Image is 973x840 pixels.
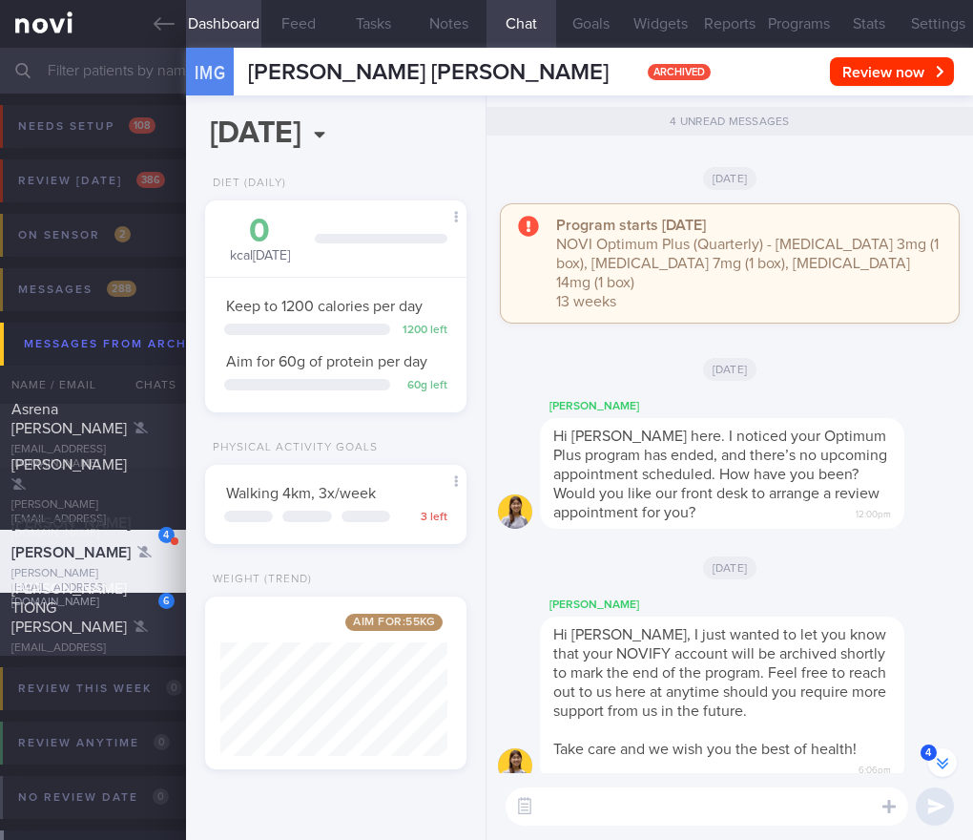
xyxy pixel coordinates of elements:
div: Messages from Archived [19,331,256,357]
div: 6 [158,593,175,609]
span: 0 [166,680,182,696]
div: IMG [181,36,238,110]
span: 108 [129,117,155,134]
div: Review anytime [13,730,175,756]
strong: Program starts [DATE] [556,218,706,233]
span: 0 [153,788,169,805]
span: Aim for: 55 kg [345,614,443,631]
span: 13 weeks [556,294,616,309]
div: [PERSON_NAME][EMAIL_ADDRESS][DOMAIN_NAME] [11,567,175,610]
span: Aim for 60g of protein per day [226,354,427,369]
div: Physical Activity Goals [205,441,378,455]
span: NOVI Optimum Plus (Quarterly) - [MEDICAL_DATA] 3mg (1 box), [MEDICAL_DATA] 7mg (1 box), [MEDICAL_... [556,237,939,290]
div: 3 left [400,511,447,525]
div: 0 [224,215,296,248]
span: 2 [114,226,131,242]
span: [PERSON_NAME] [PERSON_NAME] [11,515,131,560]
span: Keep to 1200 calories per day [226,299,423,314]
div: [EMAIL_ADDRESS][DOMAIN_NAME] [11,443,175,472]
div: kcal [DATE] [224,215,296,265]
div: [PERSON_NAME] [540,395,962,418]
div: 60 g left [400,379,447,393]
span: Hi [PERSON_NAME], I just wanted to let you know that your NOVIFY account will be archived shortly... [553,627,886,719]
div: Chats [110,366,186,404]
span: [DATE] [703,358,757,381]
span: [PERSON_NAME] [11,457,127,472]
span: archived [648,64,711,80]
span: Asrena [PERSON_NAME] [11,402,127,436]
span: [PERSON_NAME] [PERSON_NAME] [248,61,609,84]
div: Messages [13,277,141,303]
div: 4 [158,527,175,543]
span: [PERSON_NAME] TIONG [PERSON_NAME] [11,581,127,635]
span: 386 [136,172,165,188]
div: [EMAIL_ADDRESS][DOMAIN_NAME] [11,641,175,670]
div: No review date [13,785,174,810]
span: 288 [107,281,136,297]
button: Review now [830,57,954,86]
div: Review this week [13,676,187,702]
span: [DATE] [703,556,757,579]
div: On sensor [13,222,135,248]
div: Needs setup [13,114,160,139]
span: 12:00pm [856,503,891,521]
div: Weight (Trend) [205,573,312,587]
span: Take care and we wish you the best of health! [553,742,857,757]
button: 4 [928,748,957,777]
span: [DATE] [703,167,757,190]
span: 4 [921,745,937,761]
span: Hi [PERSON_NAME] here. I noticed your Optimum Plus program has ended, and there’s no upcoming app... [553,429,887,520]
span: Walking 4km, 3x/week [226,486,376,501]
span: 0 [154,734,170,750]
span: 6:06pm [859,759,891,777]
div: [PERSON_NAME] [540,594,962,617]
div: [PERSON_NAME][EMAIL_ADDRESS][DOMAIN_NAME] [11,498,175,541]
div: Diet (Daily) [205,177,286,191]
div: Review [DATE] [13,168,170,194]
div: 1200 left [400,324,447,338]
